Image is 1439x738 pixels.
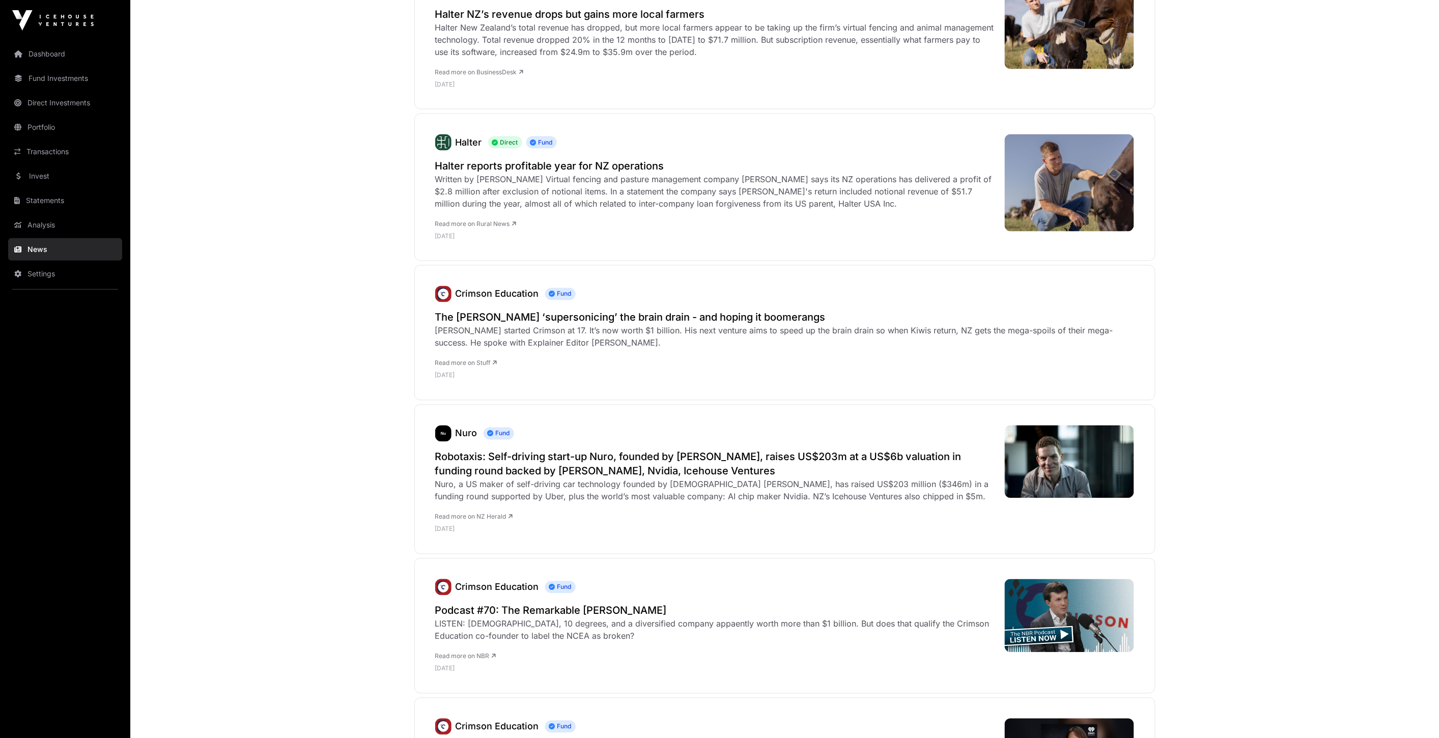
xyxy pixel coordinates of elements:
[435,359,497,367] a: Read more on Stuff
[435,579,452,595] a: Crimson Education
[435,286,452,302] img: unnamed.jpg
[435,478,995,503] div: Nuro, a US maker of self-driving car technology founded by [DEMOGRAPHIC_DATA] [PERSON_NAME], has ...
[435,286,452,302] a: Crimson Education
[8,238,122,261] a: News
[435,513,513,521] a: Read more on NZ Herald
[435,173,995,210] div: Written by [PERSON_NAME] Virtual fencing and pasture management company [PERSON_NAME] says its NZ...
[435,425,452,442] a: Nuro
[545,721,576,733] span: Fund
[545,288,576,300] span: Fund
[8,189,122,212] a: Statements
[435,80,995,89] p: [DATE]
[456,582,539,592] a: Crimson Education
[435,134,452,151] a: Halter
[435,372,1135,380] p: [DATE]
[8,165,122,187] a: Invest
[435,450,995,478] a: Robotaxis: Self-driving start-up Nuro, founded by [PERSON_NAME], raises US$203m at a US$6b valuat...
[456,137,482,148] a: Halter
[435,618,995,642] div: LISTEN: [DEMOGRAPHIC_DATA], 10 degrees, and a diversified company appaently worth more than $1 bi...
[8,140,122,163] a: Transactions
[435,579,452,595] img: unnamed.jpg
[456,428,477,439] a: Nuro
[8,43,122,65] a: Dashboard
[488,136,522,149] span: Direct
[8,67,122,90] a: Fund Investments
[435,134,452,151] img: Halter-Favicon.svg
[526,136,557,149] span: Fund
[435,425,452,442] img: nuro436.png
[435,7,995,21] a: Halter NZ’s revenue drops but gains more local farmers
[8,92,122,114] a: Direct Investments
[435,325,1135,349] div: [PERSON_NAME] started Crimson at 17. It’s now worth $1 billion. His next venture aims to speed up...
[435,159,995,173] a: Halter reports profitable year for NZ operations
[435,652,496,660] a: Read more on NBR
[435,719,452,735] img: unnamed.jpg
[435,232,995,240] p: [DATE]
[435,68,524,76] a: Read more on BusinessDesk
[435,21,995,58] div: Halter New Zealand’s total revenue has dropped, but more local farmers appear to be taking up the...
[1388,689,1439,738] iframe: Chat Widget
[456,721,539,732] a: Crimson Education
[435,525,995,533] p: [DATE]
[435,220,517,228] a: Read more on Rural News
[435,604,995,618] a: Podcast #70: The Remarkable [PERSON_NAME]
[435,665,995,673] p: [DATE]
[545,581,576,593] span: Fund
[435,310,1135,325] a: The [PERSON_NAME] ‘supersonicing’ the brain drain - and hoping it boomerangs
[8,214,122,236] a: Analysis
[435,719,452,735] a: Crimson Education
[456,289,539,299] a: Crimson Education
[1005,425,1135,498] img: Q3W3L2BRGFD4ZF7SHKHPSIPJN4.jpg
[484,428,514,440] span: Fund
[1005,134,1135,232] img: 254ef5d7a7b6400ce51fef42e7abfe31_XL.jpg
[12,10,94,31] img: Icehouse Ventures Logo
[8,116,122,138] a: Portfolio
[8,263,122,285] a: Settings
[1005,579,1135,652] img: NBRP-Episode-70-Jamie-Beaton-LEAD-GIF.gif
